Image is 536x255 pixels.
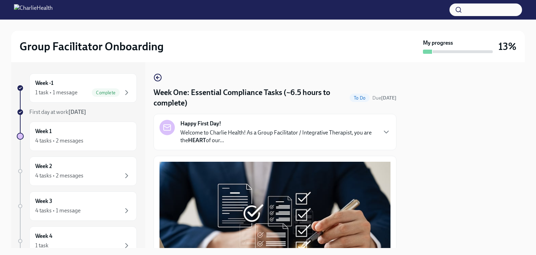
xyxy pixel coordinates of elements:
[35,162,52,170] h6: Week 2
[17,156,137,186] a: Week 24 tasks • 2 messages
[180,120,221,127] strong: Happy First Day!
[35,79,53,87] h6: Week -1
[35,232,52,240] h6: Week 4
[35,137,83,145] div: 4 tasks • 2 messages
[17,108,137,116] a: First day at work[DATE]
[35,127,52,135] h6: Week 1
[381,95,396,101] strong: [DATE]
[68,109,86,115] strong: [DATE]
[498,40,516,53] h3: 13%
[423,39,453,47] strong: My progress
[350,95,370,101] span: To Do
[35,172,83,180] div: 4 tasks • 2 messages
[29,109,86,115] span: First day at work
[180,129,377,144] p: Welcome to Charlie Health! As a Group Facilitator / Integrative Therapist, you are the of our...
[17,73,137,103] a: Week -11 task • 1 messageComplete
[35,242,49,249] div: 1 task
[20,39,164,53] h2: Group Facilitator Onboarding
[92,90,120,95] span: Complete
[14,4,53,15] img: CharlieHealth
[154,87,347,108] h4: Week One: Essential Compliance Tasks (~6.5 hours to complete)
[35,89,77,96] div: 1 task • 1 message
[17,122,137,151] a: Week 14 tasks • 2 messages
[372,95,396,101] span: Due
[35,207,81,214] div: 4 tasks • 1 message
[188,137,206,144] strong: HEART
[35,197,52,205] h6: Week 3
[17,191,137,221] a: Week 34 tasks • 1 message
